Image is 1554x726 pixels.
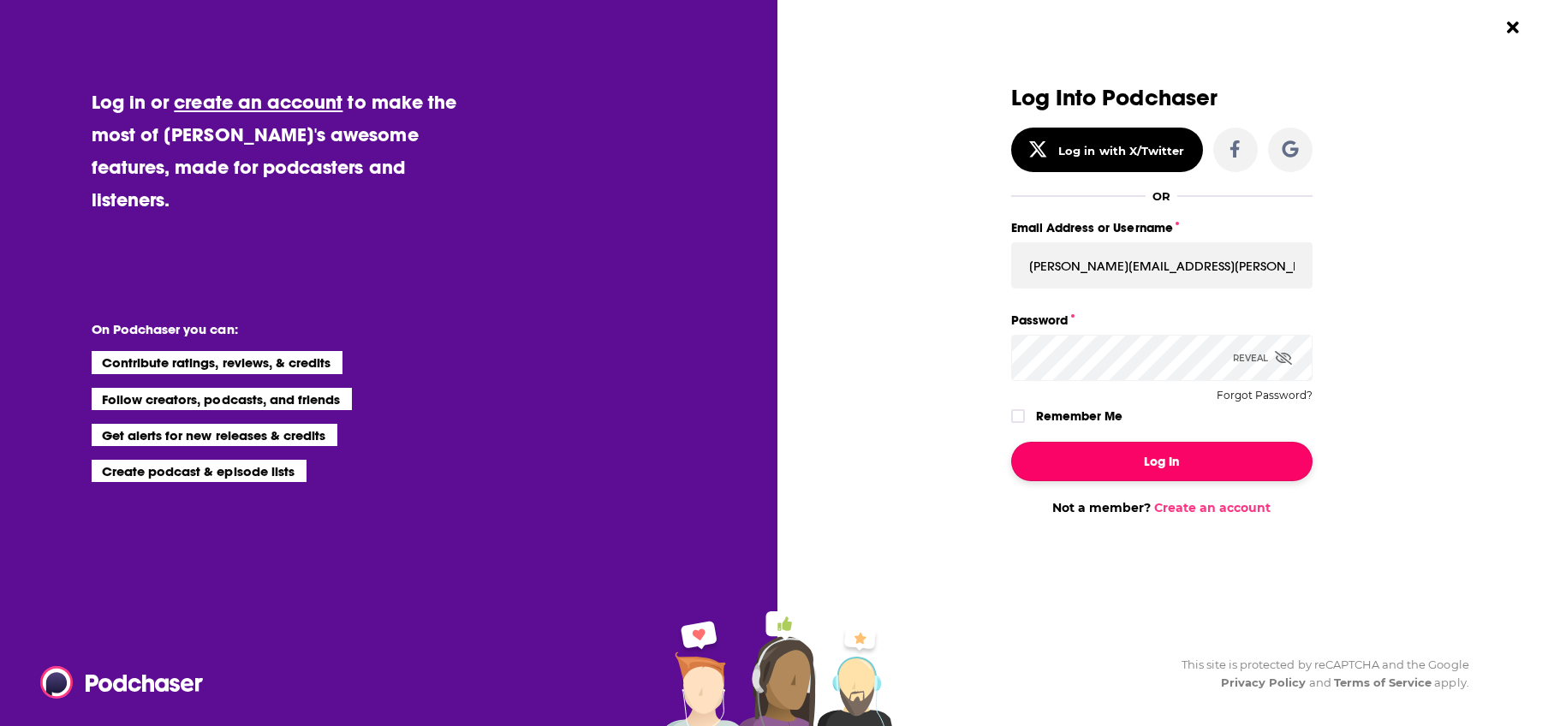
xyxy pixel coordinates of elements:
li: Contribute ratings, reviews, & credits [92,351,343,373]
a: Privacy Policy [1221,675,1307,689]
a: Terms of Service [1334,675,1432,689]
li: Get alerts for new releases & credits [92,424,337,446]
h3: Log Into Podchaser [1011,86,1313,110]
label: Password [1011,309,1313,331]
button: Forgot Password? [1217,390,1313,402]
button: Log in with X/Twitter [1011,128,1203,172]
div: OR [1152,189,1170,203]
a: Create an account [1154,500,1271,515]
img: Podchaser - Follow, Share and Rate Podcasts [40,666,205,699]
li: Create podcast & episode lists [92,460,307,482]
div: Reveal [1233,335,1292,381]
a: create an account [174,90,342,114]
li: On Podchaser you can: [92,321,434,337]
div: Log in with X/Twitter [1058,144,1184,158]
label: Remember Me [1036,405,1122,427]
div: This site is protected by reCAPTCHA and the Google and apply. [1168,656,1469,692]
label: Email Address or Username [1011,217,1313,239]
li: Follow creators, podcasts, and friends [92,388,353,410]
a: Podchaser - Follow, Share and Rate Podcasts [40,666,191,699]
button: Log In [1011,442,1313,481]
div: Not a member? [1011,500,1313,515]
input: Email Address or Username [1011,242,1313,289]
button: Close Button [1497,11,1529,44]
